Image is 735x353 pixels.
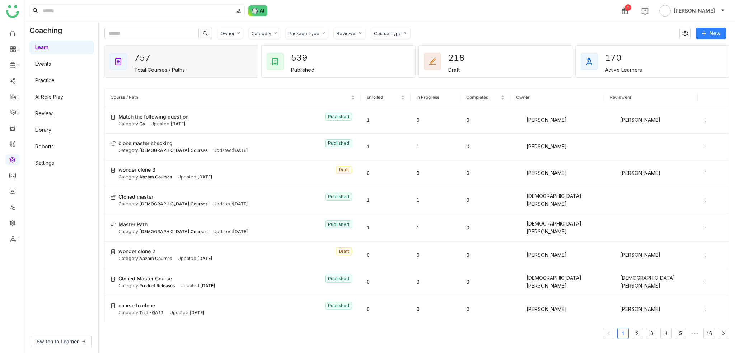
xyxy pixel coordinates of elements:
[661,328,671,339] a: 4
[139,310,164,315] span: Test -QA11
[118,113,188,121] span: Match the following question
[233,201,248,206] span: [DATE]
[411,214,460,242] td: 1
[460,107,510,134] td: 0
[35,61,51,67] a: Events
[35,110,53,116] a: Review
[118,302,155,310] span: course to clone
[118,275,172,283] span: Cloned Master Course
[610,169,692,177] div: [PERSON_NAME]
[605,50,631,65] div: 170
[610,94,631,100] span: Reviewers
[516,251,525,259] img: 684a9ad2de261c4b36a3cd74
[675,328,686,339] a: 5
[361,268,411,296] td: 0
[118,228,207,235] div: Category:
[411,242,460,268] td: 0
[516,142,525,151] img: 684a9aedde261c4b36a3ced9
[289,31,319,36] div: Package Type
[325,220,352,228] nz-tag: Published
[134,67,185,73] div: Total Courses / Paths
[610,305,692,313] div: [PERSON_NAME]
[118,147,207,154] div: Category:
[516,142,598,151] div: [PERSON_NAME]
[139,283,175,288] span: Product Releases
[6,5,19,18] img: logo
[610,251,692,259] div: [PERSON_NAME]
[696,28,726,39] button: New
[660,328,672,339] li: 4
[291,50,317,65] div: 539
[35,127,51,133] a: Library
[625,4,631,11] div: 1
[111,277,116,282] img: create-new-course.svg
[35,143,54,149] a: Reports
[213,201,248,208] div: Updated:
[361,242,411,268] td: 0
[689,328,701,339] span: •••
[139,148,207,153] span: [DEMOGRAPHIC_DATA] Courses
[646,328,657,339] li: 3
[220,31,234,36] div: Owner
[646,328,657,339] a: 3
[325,113,352,121] nz-tag: Published
[111,94,138,100] span: Course / Path
[197,256,212,261] span: [DATE]
[703,328,715,339] li: 16
[366,94,383,100] span: Enrolled
[252,31,271,36] div: Category
[170,121,186,126] span: [DATE]
[139,174,172,180] span: Aazam Courses
[361,296,411,322] td: 0
[325,193,352,201] nz-tag: Published
[118,166,155,174] span: wonder clone 3
[118,247,155,255] span: wonder clone 2
[605,67,642,73] div: Active Learners
[35,77,55,83] a: Practice
[233,229,248,234] span: [DATE]
[134,50,160,65] div: 757
[516,278,525,286] img: 684a9b06de261c4b36a3cf65
[118,201,207,208] div: Category:
[374,31,402,36] div: Course Type
[610,305,618,313] img: 684a9b22de261c4b36a3d00f
[632,328,643,339] li: 2
[111,303,116,308] img: create-new-course.svg
[516,116,598,124] div: [PERSON_NAME]
[139,256,172,261] span: Aazam Courses
[460,242,510,268] td: 0
[610,274,692,290] div: [DEMOGRAPHIC_DATA][PERSON_NAME]
[271,57,280,66] img: published_courses.svg
[610,116,618,124] img: 684a9aedde261c4b36a3ced9
[718,328,729,339] button: Next Page
[337,31,357,36] div: Reviewer
[516,116,525,124] img: 684a9aedde261c4b36a3ced9
[25,22,73,39] div: Coaching
[361,107,411,134] td: 1
[111,222,116,227] img: create-new-path.svg
[516,274,598,290] div: [DEMOGRAPHIC_DATA][PERSON_NAME]
[516,192,598,208] div: [DEMOGRAPHIC_DATA][PERSON_NAME]
[610,116,692,124] div: [PERSON_NAME]
[111,249,116,254] img: create-new-course.svg
[118,220,148,228] span: Master Path
[585,57,594,66] img: active_learners.svg
[411,186,460,214] td: 1
[610,169,618,177] img: 684a9b22de261c4b36a3d00f
[516,169,525,177] img: 684a9ad2de261c4b36a3cd74
[460,214,510,242] td: 0
[361,134,411,160] td: 1
[233,148,248,153] span: [DATE]
[460,296,510,322] td: 0
[632,328,643,339] a: 2
[704,328,715,339] a: 16
[178,174,212,181] div: Updated:
[675,328,686,339] li: 5
[428,57,437,66] img: draft_courses.svg
[674,7,715,15] span: [PERSON_NAME]
[516,251,598,259] div: [PERSON_NAME]
[516,305,525,313] img: 684a9b22de261c4b36a3d00f
[35,44,48,50] a: Learn
[35,160,54,166] a: Settings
